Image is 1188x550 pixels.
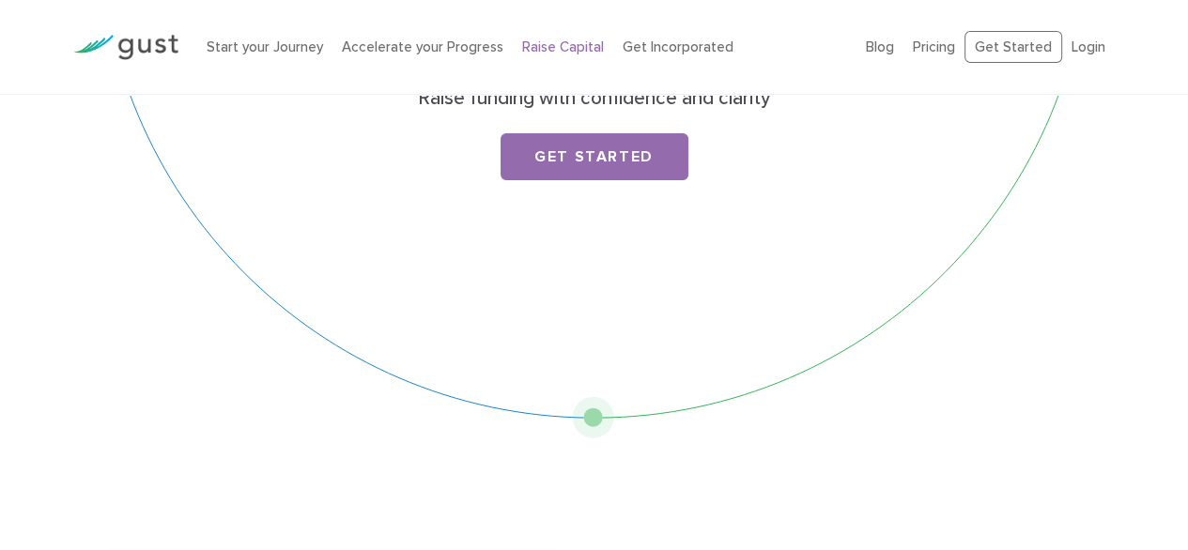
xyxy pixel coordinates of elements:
[342,38,503,55] a: Accelerate your Progress
[1072,38,1105,55] a: Login
[964,31,1062,64] a: Get Started
[207,38,323,55] a: Start your Journey
[522,38,604,55] a: Raise Capital
[913,38,955,55] a: Pricing
[866,38,894,55] a: Blog
[230,85,958,112] p: Raise funding with confidence and clarity
[623,38,733,55] a: Get Incorporated
[501,133,688,180] a: Get Started
[73,35,178,60] img: Gust Logo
